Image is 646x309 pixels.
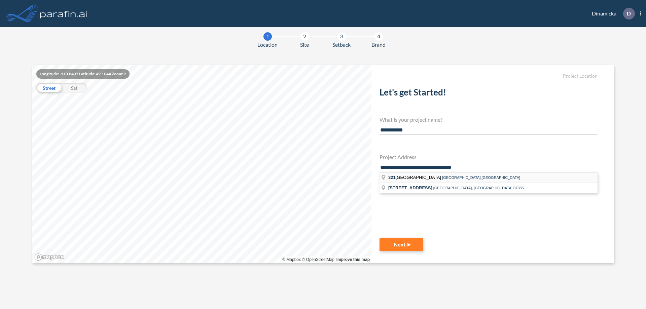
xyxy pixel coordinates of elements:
button: Next [380,238,423,251]
p: D [627,10,631,16]
h5: Project Location [380,73,598,79]
h4: Project Address [380,154,598,160]
span: [STREET_ADDRESS] [388,185,432,190]
div: 4 [374,32,383,41]
h2: Let's get Started! [380,87,598,100]
div: 1 [263,32,272,41]
span: [GEOGRAPHIC_DATA], [GEOGRAPHIC_DATA],07885 [433,186,524,190]
h4: What is your project name? [380,116,598,123]
div: Longitude: -110.8407 Latitude: 49.1044 Zoom: 2 [36,69,130,79]
a: Mapbox homepage [34,253,64,261]
div: 3 [337,32,346,41]
span: Brand [371,41,386,49]
span: Site [300,41,309,49]
div: 2 [300,32,309,41]
a: Mapbox [282,257,301,262]
span: 321 [388,175,396,180]
img: logo [39,7,88,20]
span: Setback [332,41,351,49]
div: Street [36,83,62,93]
div: Sat [62,83,87,93]
span: Location [257,41,278,49]
a: Improve this map [336,257,370,262]
span: [GEOGRAPHIC_DATA] [388,175,442,180]
div: Dinamicka [582,8,641,20]
span: [GEOGRAPHIC_DATA],[GEOGRAPHIC_DATA] [442,176,520,180]
a: OpenStreetMap [302,257,334,262]
canvas: Map [32,65,371,263]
